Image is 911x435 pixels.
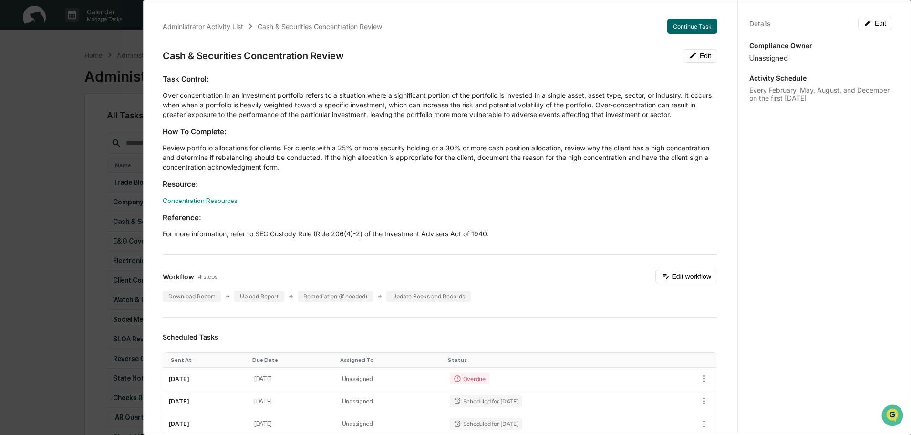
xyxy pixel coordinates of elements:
[198,273,217,280] span: 4 steps
[163,229,717,239] p: For more information, refer to SEC Custody Rule (Rule 206(4)-2) of the Investment Advisers Act of...
[163,291,221,302] div: Download Report
[163,91,717,119] p: Over concentration in an investment portfolio refers to a situation where a significant portion o...
[248,368,336,390] td: [DATE]
[386,291,471,302] div: Update Books and Records
[340,357,440,363] div: Toggle SortBy
[450,373,489,384] div: Overdue
[69,121,77,129] div: 🗄️
[298,291,373,302] div: Remediation (if needed)
[6,135,64,152] a: 🔎Data Lookup
[655,270,717,283] button: Edit workflow
[858,17,892,30] button: Edit
[95,162,115,169] span: Pylon
[749,53,892,63] div: Unassigned
[163,197,238,204] a: Concentration Resources
[163,390,248,413] td: [DATE]
[336,368,444,390] td: Unassigned
[450,395,522,407] div: Scheduled for [DATE]
[19,138,60,148] span: Data Lookup
[32,83,121,90] div: We're available if you need us!
[749,20,770,28] div: Details
[10,121,17,129] div: 🖐️
[163,143,717,172] p: Review portfolio allocations for clients. For clients with a 25% or more security holding or a 30...
[749,42,892,50] p: Compliance Owner
[450,418,522,430] div: Scheduled for [DATE]
[880,403,906,429] iframe: Open customer support
[667,19,717,34] button: Continue Task
[234,291,284,302] div: Upload Report
[163,74,209,84] strong: Task Control:
[163,22,243,31] div: Administrator Activity List
[336,390,444,413] td: Unassigned
[683,49,717,63] button: Edit
[448,357,649,363] div: Toggle SortBy
[162,76,174,87] button: Start new chat
[6,117,65,134] a: 🖐️Preclearance
[67,161,115,169] a: Powered byPylon
[749,86,892,102] div: Every February, May, August, and December on the first [DATE]
[749,74,892,82] p: Activity Schedule
[163,180,198,189] strong: Resource:
[32,73,156,83] div: Start new chat
[163,273,194,281] span: Workflow
[25,43,157,53] input: Clear
[171,357,245,363] div: Toggle SortBy
[163,213,201,222] strong: Reference:
[258,22,382,31] div: Cash & Securities Concentration Review
[163,368,248,390] td: [DATE]
[163,333,717,341] h3: Scheduled Tasks
[10,139,17,147] div: 🔎
[252,357,332,363] div: Toggle SortBy
[10,20,174,35] p: How can we help?
[163,50,343,62] div: Cash & Securities Concentration Review
[163,127,227,136] strong: How To Complete:
[65,117,122,134] a: 🗄️Attestations
[19,120,62,130] span: Preclearance
[79,120,118,130] span: Attestations
[248,390,336,413] td: [DATE]
[10,73,27,90] img: 1746055101610-c473b297-6a78-478c-a979-82029cc54cd1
